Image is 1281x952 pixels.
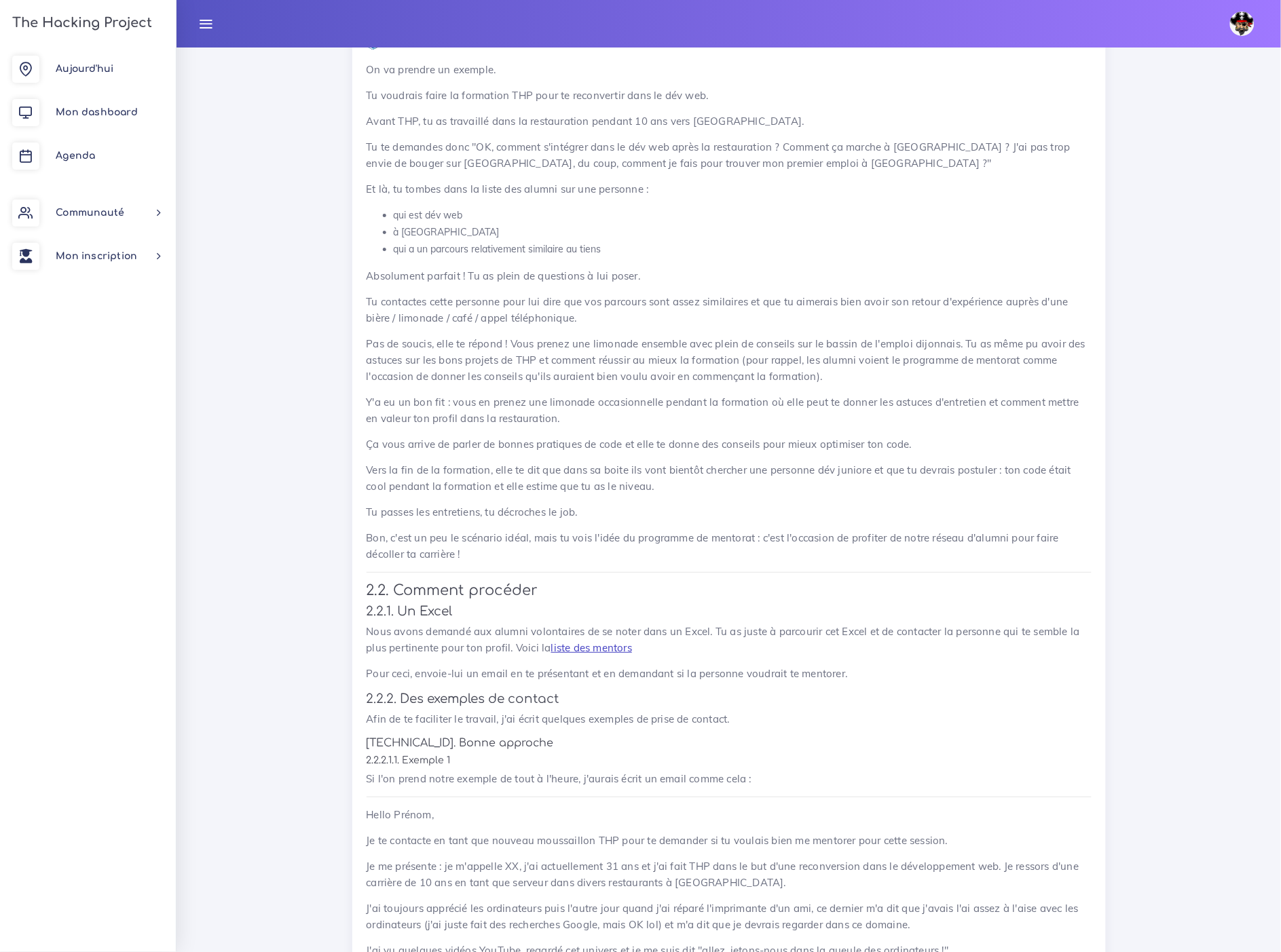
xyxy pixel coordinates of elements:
p: Tu te demandes donc "OK, comment s'intégrer dans le dév web après la restauration ? Comment ça ma... [367,139,1092,172]
p: Et là, tu tombes dans la liste des alumni sur une personne : [367,181,1092,197]
p: Pour ceci, envoie-lui un email en te présentant et en demandant si la personne voudrait te mentorer. [367,666,1092,682]
p: Afin de te faciliter le travail, j'ai écrit quelques exemples de prise de contact. [367,711,1092,727]
h4: 2.2.2. Des exemples de contact [367,691,1092,706]
p: Si l'on prend notre exemple de tout à l'heure, j'aurais écrit un email comme cela : [367,771,1092,787]
p: Hello Prénom, [367,807,1092,823]
span: Mon dashboard [56,107,138,117]
li: qui a un parcours relativement similaire au tiens [394,241,1092,258]
h3: The Hacking Project [8,16,152,31]
p: Pas de soucis, elle te répond ! Vous prenez une limonade ensemble avec plein de conseils sur le b... [367,336,1092,385]
p: J'ai toujours apprécié les ordinateurs puis l'autre jour quand j'ai réparé l'imprimante d'un ami,... [367,900,1092,933]
h5: [TECHNICAL_ID]. Bonne approche [367,737,1092,750]
p: Y'a eu un bon fit : vous en prenez une limonade occasionnelle pendant la formation où elle peut t... [367,394,1092,427]
span: Aujourd'hui [56,64,113,74]
p: Nous avons demandé aux alumni volontaires de se noter dans un Excel. Tu as juste à parcourir cet ... [367,624,1092,656]
h3: 2.2. Comment procéder [367,582,1092,599]
h4: 2.2.1. Un Excel [367,604,1092,619]
span: Communauté [56,208,124,218]
p: Tu voudrais faire la formation THP pour te reconvertir dans le dév web. [367,88,1092,104]
h6: 2.2.2.1.1. Exemple 1 [367,755,1092,767]
p: Je me présente : je m'appelle XX, j'ai actuellement 31 ans et j'ai fait THP dans le but d'une rec... [367,858,1092,891]
span: Agenda [56,151,95,161]
p: On va prendre un exemple. [367,62,1092,78]
li: qui est dév web [394,207,1092,224]
p: Tu contactes cette personne pour lui dire que vos parcours sont assez similaires et que tu aimera... [367,294,1092,326]
p: Absolument parfait ! Tu as plein de questions à lui poser. [367,268,1092,284]
p: Tu passes les entretiens, tu décroches le job. [367,504,1092,520]
p: Avant THP, tu as travaillé dans la restauration pendant 10 ans vers [GEOGRAPHIC_DATA]. [367,113,1092,130]
span: Mon inscription [56,251,137,261]
p: Ça vous arrive de parler de bonnes pratiques de code et elle te donne des conseils pour mieux opt... [367,436,1092,453]
li: à [GEOGRAPHIC_DATA] [394,224,1092,241]
p: Je te contacte en tant que nouveau moussaillon THP pour te demander si tu voulais bien me mentore... [367,833,1092,849]
p: Vers la fin de la formation, elle te dit que dans sa boite ils vont bientôt chercher une personne... [367,462,1092,495]
p: Bon, c'est un peu le scénario idéal, mais tu vois l'idée du programme de mentorat : c'est l'occas... [367,530,1092,563]
a: liste des mentors [551,641,632,654]
img: avatar [1230,12,1255,36]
